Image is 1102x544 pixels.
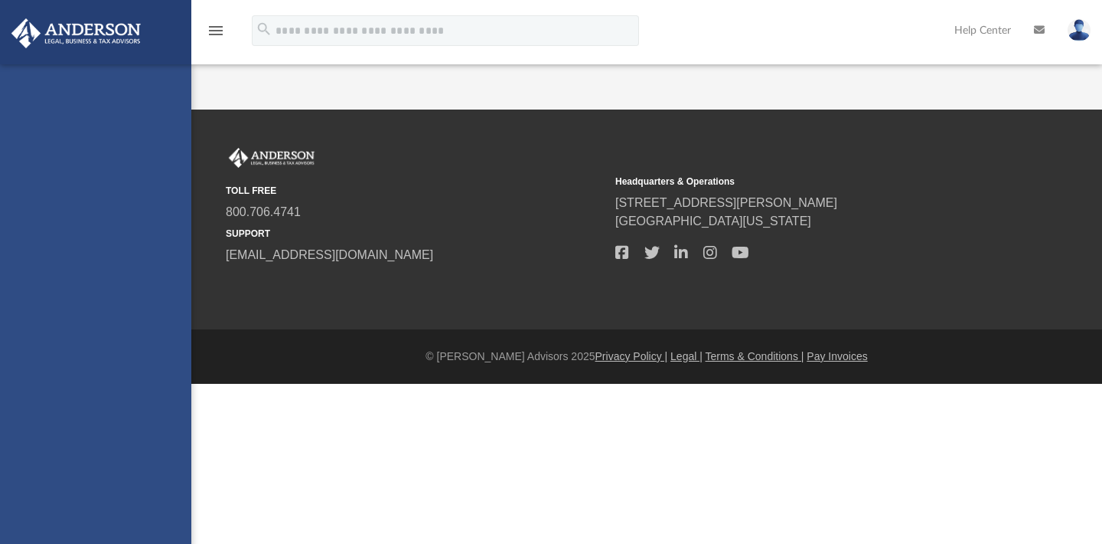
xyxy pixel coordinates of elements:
a: Privacy Policy | [595,350,668,362]
a: Terms & Conditions | [706,350,804,362]
img: Anderson Advisors Platinum Portal [226,148,318,168]
img: User Pic [1068,19,1091,41]
a: Legal | [670,350,703,362]
img: Anderson Advisors Platinum Portal [7,18,145,48]
small: SUPPORT [226,227,605,241]
i: menu [207,21,225,40]
i: search [256,21,272,38]
a: menu [207,29,225,40]
a: 800.706.4741 [226,205,301,218]
div: © [PERSON_NAME] Advisors 2025 [191,349,1102,365]
small: TOLL FREE [226,184,605,198]
a: [STREET_ADDRESS][PERSON_NAME] [615,196,837,209]
a: [GEOGRAPHIC_DATA][US_STATE] [615,215,811,228]
small: Headquarters & Operations [615,175,994,188]
a: [EMAIL_ADDRESS][DOMAIN_NAME] [226,248,433,261]
a: Pay Invoices [807,350,867,362]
